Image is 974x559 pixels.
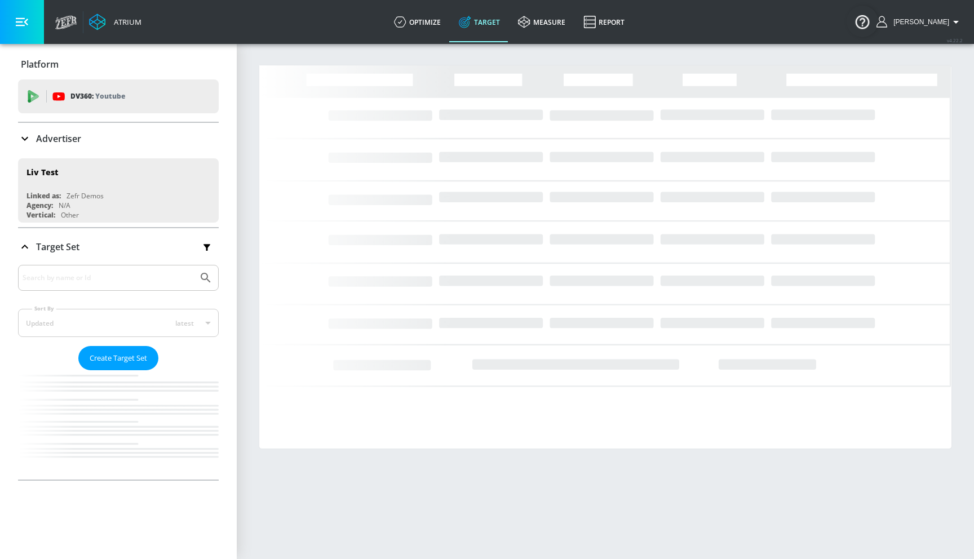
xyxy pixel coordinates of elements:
[18,265,219,480] div: Target Set
[947,37,963,43] span: v 4.22.2
[36,132,81,145] p: Advertiser
[26,210,55,220] div: Vertical:
[23,270,193,285] input: Search by name or Id
[36,241,79,253] p: Target Set
[26,318,54,328] div: Updated
[889,18,949,26] span: login as: guillaume.chorn@zefr.com
[509,2,574,42] a: measure
[26,191,61,201] div: Linked as:
[26,167,58,178] div: Liv Test
[18,158,219,223] div: Liv TestLinked as:Zefr DemosAgency:N/AVertical:Other
[18,370,219,480] nav: list of Target Set
[18,48,219,80] div: Platform
[61,210,79,220] div: Other
[78,346,158,370] button: Create Target Set
[450,2,509,42] a: Target
[89,14,141,30] a: Atrium
[876,15,963,29] button: [PERSON_NAME]
[95,90,125,102] p: Youtube
[67,191,104,201] div: Zefr Demos
[70,90,125,103] p: DV360:
[385,2,450,42] a: optimize
[18,79,219,113] div: DV360: Youtube
[175,318,194,328] span: latest
[32,305,56,312] label: Sort By
[26,201,53,210] div: Agency:
[18,228,219,265] div: Target Set
[21,58,59,70] p: Platform
[90,352,147,365] span: Create Target Set
[18,123,219,154] div: Advertiser
[847,6,878,37] button: Open Resource Center
[574,2,634,42] a: Report
[59,201,70,210] div: N/A
[109,17,141,27] div: Atrium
